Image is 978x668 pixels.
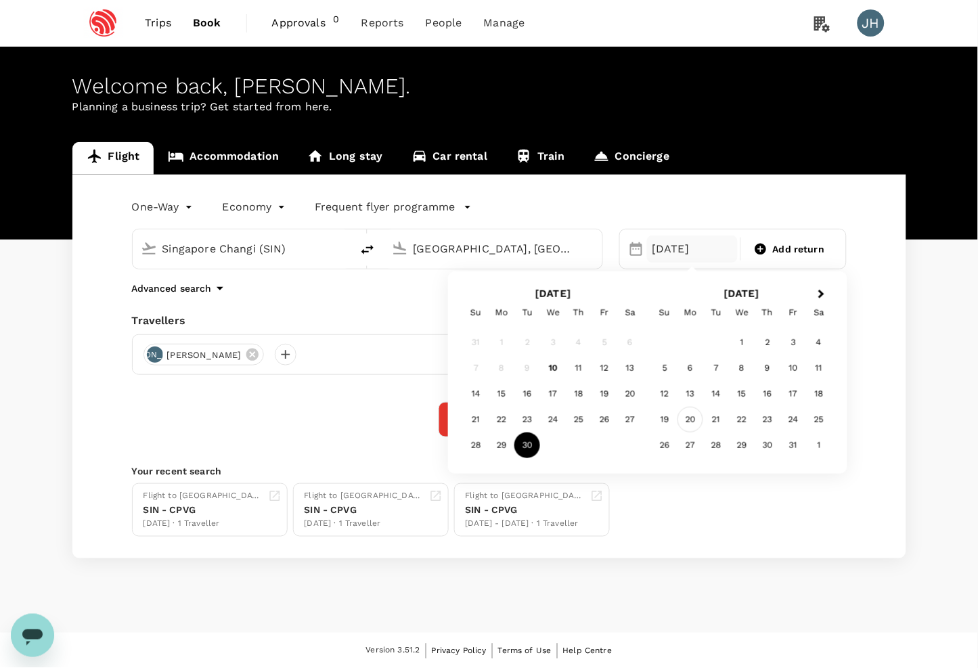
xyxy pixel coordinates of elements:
[514,407,540,432] div: Choose Tuesday, September 23rd, 2025
[647,236,738,263] div: [DATE]
[366,644,420,658] span: Version 3.51.2
[579,142,684,175] a: Concierge
[489,355,514,381] div: Not available Monday, September 8th, 2025
[489,300,514,326] div: Monday
[780,355,806,381] div: Choose Friday, October 10th, 2025
[305,489,424,503] div: Flight to [GEOGRAPHIC_DATA]
[489,432,514,458] div: Choose Monday, September 29th, 2025
[334,12,340,34] span: 0
[143,517,263,531] div: [DATE] · 1 Traveller
[677,407,703,432] div: Choose Monday, October 20th, 2025
[342,247,344,250] button: Open
[755,355,780,381] div: Choose Thursday, October 9th, 2025
[563,644,613,659] a: Help Centre
[143,503,263,517] div: SIN - CPVG
[566,355,592,381] div: Choose Thursday, September 11th, 2025
[755,432,780,458] div: Choose Thursday, October 30th, 2025
[432,644,487,659] a: Privacy Policy
[540,355,566,381] div: Choose Wednesday, September 10th, 2025
[729,355,755,381] div: Choose Wednesday, October 8th, 2025
[489,330,514,355] div: Not available Monday, September 1st, 2025
[459,288,648,300] h2: [DATE]
[563,646,613,656] span: Help Centre
[463,355,489,381] div: Not available Sunday, September 7th, 2025
[703,300,729,326] div: Tuesday
[755,407,780,432] div: Choose Thursday, October 23rd, 2025
[540,300,566,326] div: Wednesday
[132,280,228,296] button: Advanced search
[72,142,154,175] a: Flight
[305,517,424,531] div: [DATE] · 1 Traveller
[652,407,677,432] div: Choose Sunday, October 19th, 2025
[315,199,472,215] button: Frequent flyer programme
[351,233,384,266] button: delete
[154,142,293,175] a: Accommodation
[223,196,288,218] div: Economy
[755,300,780,326] div: Thursday
[484,15,525,31] span: Manage
[432,646,487,656] span: Privacy Policy
[305,503,424,517] div: SIN - CPVG
[617,407,643,432] div: Choose Saturday, September 27th, 2025
[143,344,265,365] div: [PERSON_NAME][PERSON_NAME]
[677,432,703,458] div: Choose Monday, October 27th, 2025
[132,464,847,478] p: Your recent search
[566,330,592,355] div: Not available Thursday, September 4th, 2025
[592,300,617,326] div: Friday
[617,300,643,326] div: Saturday
[463,300,489,326] div: Sunday
[498,644,552,659] a: Terms of Use
[466,517,585,531] div: [DATE] - [DATE] · 1 Traveller
[755,330,780,355] div: Choose Thursday, October 2nd, 2025
[652,355,677,381] div: Choose Sunday, October 5th, 2025
[780,432,806,458] div: Choose Friday, October 31st, 2025
[592,330,617,355] div: Not available Friday, September 5th, 2025
[463,432,489,458] div: Choose Sunday, September 28th, 2025
[806,355,832,381] div: Choose Saturday, October 11th, 2025
[11,614,54,657] iframe: Button to launch messaging window
[729,300,755,326] div: Wednesday
[466,503,585,517] div: SIN - CPVG
[806,300,832,326] div: Saturday
[806,330,832,355] div: Choose Saturday, October 4th, 2025
[566,300,592,326] div: Thursday
[755,381,780,407] div: Choose Thursday, October 16th, 2025
[773,242,825,257] span: Add return
[812,284,834,306] button: Next Month
[72,99,906,115] p: Planning a business trip? Get started from here.
[677,381,703,407] div: Choose Monday, October 13th, 2025
[806,432,832,458] div: Choose Saturday, November 1st, 2025
[540,330,566,355] div: Not available Wednesday, September 3rd, 2025
[780,300,806,326] div: Friday
[592,381,617,407] div: Choose Friday, September 19th, 2025
[159,349,250,362] span: [PERSON_NAME]
[414,238,574,259] input: Going to
[463,407,489,432] div: Choose Sunday, September 21st, 2025
[703,407,729,432] div: Choose Tuesday, October 21st, 2025
[145,15,171,31] span: Trips
[617,355,643,381] div: Choose Saturday, September 13th, 2025
[593,247,596,250] button: Open
[540,407,566,432] div: Choose Wednesday, September 24th, 2025
[463,330,643,458] div: Month September, 2025
[540,381,566,407] div: Choose Wednesday, September 17th, 2025
[514,381,540,407] div: Choose Tuesday, September 16th, 2025
[489,381,514,407] div: Choose Monday, September 15th, 2025
[652,330,832,458] div: Month October, 2025
[514,432,540,458] div: Choose Tuesday, September 30th, 2025
[514,330,540,355] div: Not available Tuesday, September 2nd, 2025
[703,432,729,458] div: Choose Tuesday, October 28th, 2025
[780,407,806,432] div: Choose Friday, October 24th, 2025
[648,288,837,300] h2: [DATE]
[566,407,592,432] div: Choose Thursday, September 25th, 2025
[439,402,540,437] button: Find flights
[617,330,643,355] div: Not available Saturday, September 6th, 2025
[677,355,703,381] div: Choose Monday, October 6th, 2025
[652,300,677,326] div: Sunday
[147,347,163,363] div: [PERSON_NAME]
[463,330,489,355] div: Not available Sunday, August 31st, 2025
[502,142,579,175] a: Train
[72,8,135,38] img: Espressif Systems Singapore Pte Ltd
[293,142,397,175] a: Long stay
[426,15,462,31] span: People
